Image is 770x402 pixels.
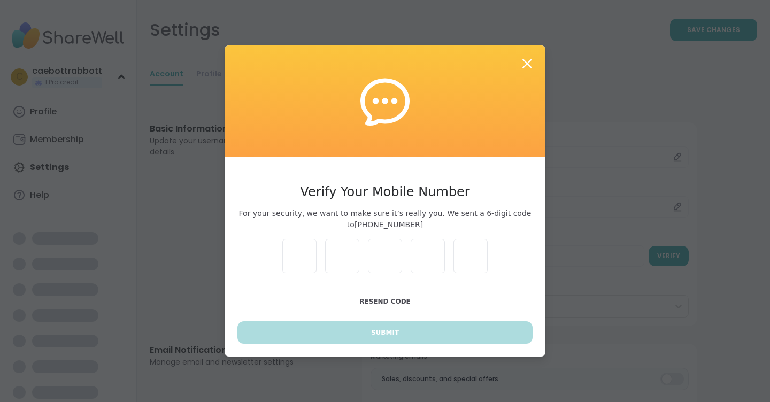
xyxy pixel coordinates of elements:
[237,208,533,230] span: For your security, we want to make sure it’s really you. We sent a 6-digit code to [PHONE_NUMBER]
[237,182,533,202] h3: Verify Your Mobile Number
[237,321,533,344] button: Submit
[371,328,399,337] span: Submit
[359,298,411,305] span: Resend Code
[237,290,533,313] button: Resend Code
